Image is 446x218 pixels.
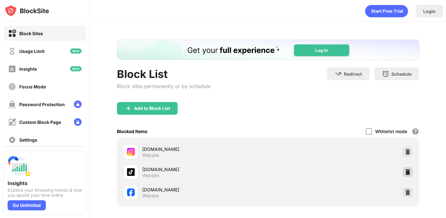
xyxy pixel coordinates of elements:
[8,118,16,126] img: customize-block-page-off.svg
[19,84,46,89] div: Focus Mode
[8,65,16,73] img: insights-off.svg
[127,189,135,196] img: favicons
[117,83,211,89] div: Block sites permanently or by schedule
[127,148,135,156] img: favicons
[117,129,147,134] div: Blocked Items
[142,152,159,158] div: Website
[8,188,82,198] div: Explore your browsing trends & how you spend your time online
[19,137,37,143] div: Settings
[8,136,16,144] img: settings-off.svg
[74,100,82,108] img: lock-menu.svg
[19,66,37,72] div: Insights
[4,4,49,17] img: logo-blocksite.svg
[142,166,268,173] div: [DOMAIN_NAME]
[117,67,211,80] div: Block List
[8,29,16,37] img: block-on.svg
[127,168,135,176] img: favicons
[8,180,82,186] div: Insights
[8,47,16,55] img: time-usage-off.svg
[423,9,436,14] div: Login
[142,186,268,193] div: [DOMAIN_NAME]
[8,200,46,210] div: Go Unlimited
[74,118,82,126] img: lock-menu.svg
[8,155,30,177] img: push-insights.svg
[344,71,362,77] div: Redirect
[375,129,407,134] div: Whitelist mode
[70,48,82,54] img: new-icon.svg
[8,83,16,91] img: focus-off.svg
[365,5,408,17] div: animation
[391,71,412,77] div: Schedule
[19,102,65,107] div: Password Protection
[142,193,159,199] div: Website
[70,66,82,71] img: new-icon.svg
[117,40,419,60] iframe: Banner
[19,31,43,36] div: Block Sites
[142,173,159,178] div: Website
[134,106,170,111] div: Add to Block List
[19,48,45,54] div: Usage Limit
[8,100,16,108] img: password-protection-off.svg
[19,119,61,125] div: Custom Block Page
[142,146,268,152] div: [DOMAIN_NAME]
